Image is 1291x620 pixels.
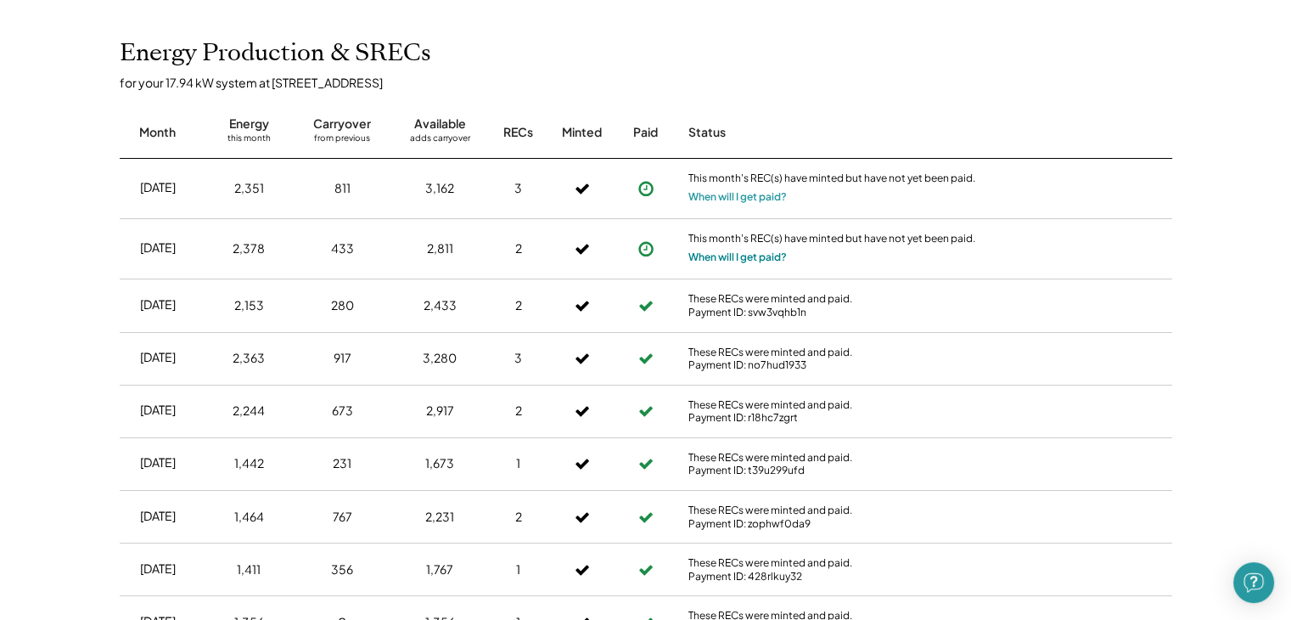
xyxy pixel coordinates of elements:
[229,116,269,132] div: Energy
[414,116,466,132] div: Available
[516,455,520,472] div: 1
[140,296,176,313] div: [DATE]
[688,346,977,372] div: These RECs were minted and paid. Payment ID: no7hud1933
[515,240,522,257] div: 2
[688,124,977,141] div: Status
[233,240,265,257] div: 2,378
[688,172,977,189] div: This month's REC(s) have minted but have not yet been paid.
[333,509,352,526] div: 767
[688,451,977,477] div: These RECs were minted and paid. Payment ID: t39u299ufd
[120,39,431,68] h2: Energy Production & SRECs
[425,180,454,197] div: 3,162
[427,240,453,257] div: 2,811
[233,403,265,420] div: 2,244
[237,561,261,578] div: 1,411
[503,124,533,141] div: RECs
[633,236,659,262] button: Payment approved, but not yet initiated.
[140,561,176,578] div: [DATE]
[331,240,354,257] div: 433
[515,297,522,314] div: 2
[140,508,176,525] div: [DATE]
[424,297,457,314] div: 2,433
[410,132,470,149] div: adds carryover
[688,189,787,206] button: When will I get paid?
[234,297,264,314] div: 2,153
[233,350,265,367] div: 2,363
[120,75,1189,90] div: for your 17.94 kW system at [STREET_ADDRESS]
[331,297,354,314] div: 280
[234,509,264,526] div: 1,464
[425,455,454,472] div: 1,673
[139,124,176,141] div: Month
[140,349,176,366] div: [DATE]
[334,350,351,367] div: 917
[140,402,176,419] div: [DATE]
[688,292,977,318] div: These RECs were minted and paid. Payment ID: svw3vqhb1n
[334,180,351,197] div: 811
[332,403,353,420] div: 673
[515,509,522,526] div: 2
[333,455,351,472] div: 231
[426,403,454,420] div: 2,917
[633,124,658,141] div: Paid
[140,179,176,196] div: [DATE]
[140,240,176,256] div: [DATE]
[313,116,371,132] div: Carryover
[426,561,453,578] div: 1,767
[633,176,659,201] button: Payment approved, but not yet initiated.
[331,561,353,578] div: 356
[562,124,602,141] div: Minted
[688,249,787,266] button: When will I get paid?
[423,350,457,367] div: 3,280
[234,180,264,197] div: 2,351
[688,398,977,425] div: These RECs were minted and paid. Payment ID: r18hc7zgrt
[514,350,522,367] div: 3
[234,455,264,472] div: 1,442
[227,132,271,149] div: this month
[515,403,522,420] div: 2
[140,454,176,471] div: [DATE]
[425,509,454,526] div: 2,231
[688,556,977,583] div: These RECs were minted and paid. Payment ID: 428rlkuy32
[516,561,520,578] div: 1
[688,232,977,249] div: This month's REC(s) have minted but have not yet been paid.
[1233,562,1274,603] div: Open Intercom Messenger
[514,180,522,197] div: 3
[314,132,370,149] div: from previous
[688,504,977,530] div: These RECs were minted and paid. Payment ID: zophwf0da9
